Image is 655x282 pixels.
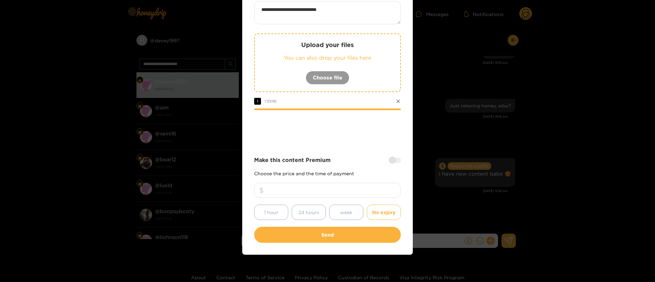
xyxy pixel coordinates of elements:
[372,208,395,216] span: No expiry
[299,208,319,216] span: 24 hours
[268,54,387,62] p: You can also drop your files here
[292,205,326,220] button: 24 hours
[306,71,349,85] button: Choose file
[254,205,288,220] button: 1 hour
[254,227,401,243] button: Send
[264,99,277,103] span: 1.15 MB
[254,98,261,105] span: 1
[329,205,363,220] button: week
[254,156,331,164] strong: Make this content Premium
[264,208,278,216] span: 1 hour
[254,171,401,176] p: Choose the price and the time of payment
[367,205,401,220] button: No expiry
[340,208,352,216] span: week
[268,41,387,49] p: Upload your files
